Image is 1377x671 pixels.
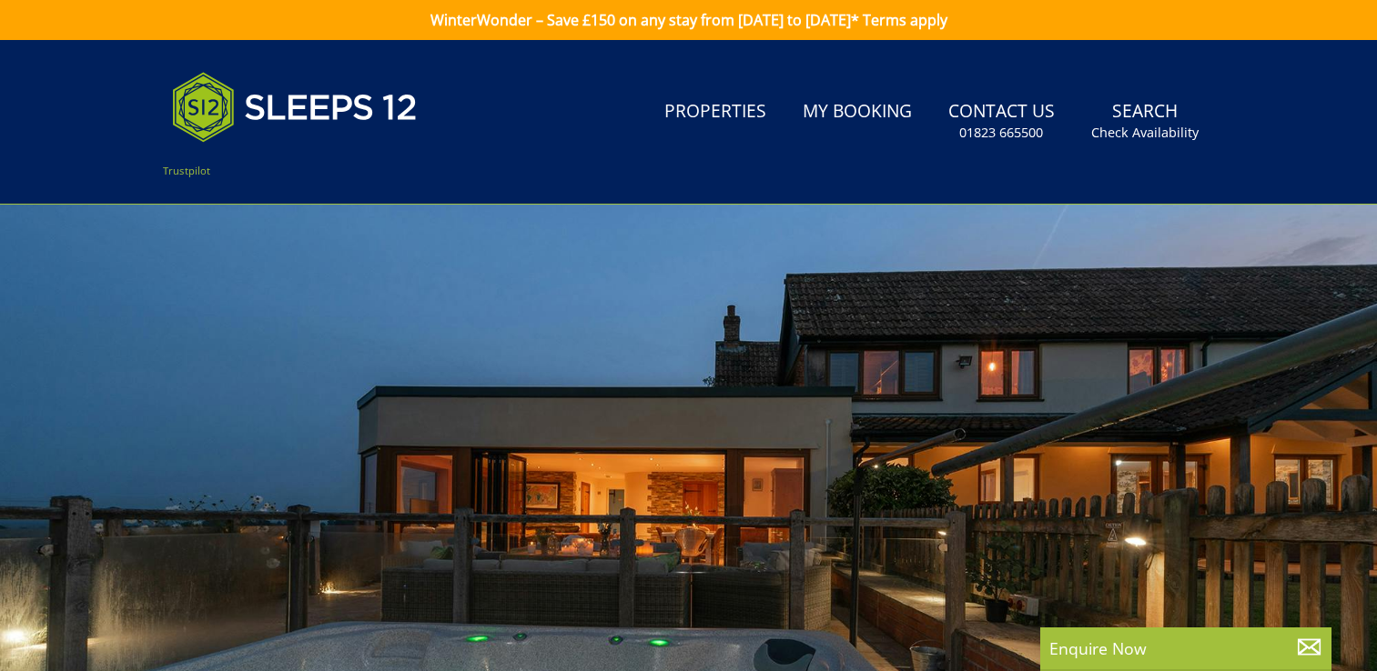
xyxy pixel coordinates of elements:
[1084,92,1206,151] a: SearchCheck Availability
[163,164,210,177] a: Trustpilot
[172,62,418,153] img: Sleeps 12
[657,92,774,133] a: Properties
[941,92,1062,151] a: Contact Us01823 665500
[1049,636,1322,660] p: Enquire Now
[959,124,1043,142] small: 01823 665500
[795,92,919,133] a: My Booking
[1091,124,1199,142] small: Check Availability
